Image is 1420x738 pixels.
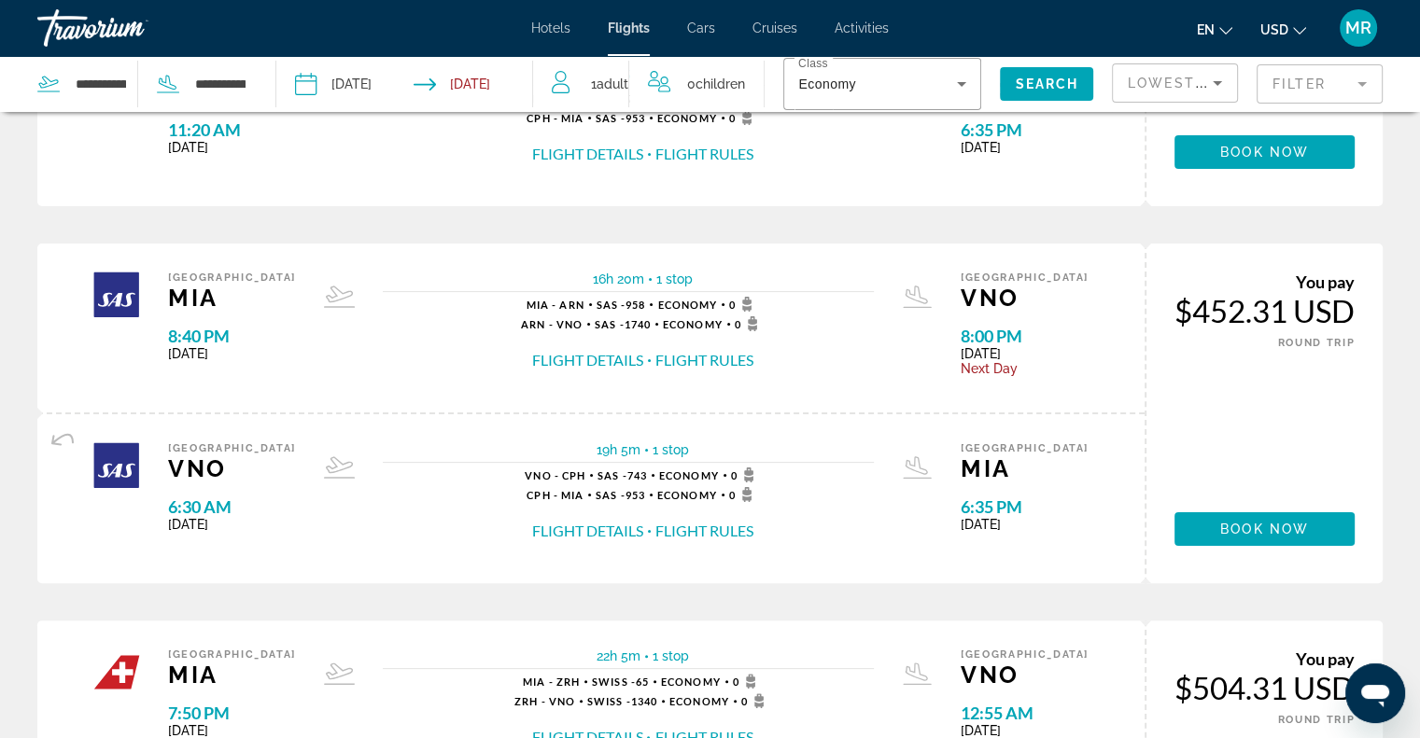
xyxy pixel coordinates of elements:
span: MIA - ZRH [523,675,580,688]
span: [GEOGRAPHIC_DATA] [168,442,296,454]
span: Swiss - [587,695,631,707]
iframe: Button to launch messaging window [1345,663,1405,723]
span: 0 [741,693,770,708]
span: 0 [733,674,762,689]
a: Travorium [37,4,224,52]
span: SAS - [597,299,626,311]
span: [DATE] [961,140,1089,155]
span: Economy [661,675,721,688]
a: Cars [687,21,715,35]
span: 1 stop [653,648,689,663]
a: Activities [835,21,889,35]
span: [DATE] [961,346,1089,361]
button: Flight Details [532,521,643,541]
span: 953 [596,112,645,124]
button: Flight Details [532,144,643,164]
span: [DATE] [168,140,296,155]
span: Economy [798,77,855,91]
span: MR [1345,19,1371,37]
span: CPH - MIA [527,112,583,124]
span: Economy [669,695,729,707]
span: Book now [1220,522,1309,536]
span: 0 [729,110,758,125]
span: [DATE] [168,517,296,532]
span: Search [1015,77,1078,91]
mat-label: Class [798,58,828,70]
span: [DATE] [961,723,1089,738]
span: SAS - [598,469,627,481]
button: Flight Rules [655,350,753,370]
button: Search [1000,67,1093,101]
span: 1 [591,71,628,97]
span: ROUND TRIP [1278,714,1356,726]
span: Lowest Price [1128,76,1247,91]
span: 953 [596,489,645,501]
span: 1 stop [656,272,693,286]
span: [DATE] [961,517,1089,532]
button: Book now [1174,135,1355,169]
span: 0 [731,467,760,482]
span: 8:00 PM [961,326,1089,346]
span: ROUND TRIP [1278,337,1356,349]
span: Next Day [961,361,1089,376]
span: 19h 5m [597,442,640,457]
span: SAS - [596,489,626,501]
button: Depart date: Jan 14, 2026 [295,56,372,112]
span: 6:30 AM [168,496,296,517]
button: Book now [1174,512,1355,546]
span: MIA [168,284,296,312]
span: Economy [659,469,719,481]
a: Cruises [752,21,797,35]
span: Swiss - [592,675,636,688]
span: 6:35 PM [961,496,1089,517]
span: 1340 [587,695,657,707]
span: 16h 20m [593,272,644,286]
span: Economy [657,489,717,501]
span: 1740 [595,318,651,330]
span: Economy [663,318,723,330]
span: VNO [168,454,296,482]
span: MIA [961,454,1089,482]
button: Change language [1197,16,1232,43]
span: 958 [597,299,646,311]
span: MIA - ARN [527,299,584,311]
span: ARN - VNO [521,318,583,330]
span: 8:40 PM [168,326,296,346]
button: Flight Rules [655,144,753,164]
span: [GEOGRAPHIC_DATA] [961,442,1089,454]
span: CPH - MIA [527,489,583,501]
span: USD [1260,22,1288,37]
button: Travelers: 1 adult, 0 children [533,56,764,112]
span: SAS - [595,318,625,330]
span: en [1197,22,1215,37]
span: 22h 5m [597,648,640,663]
span: SAS - [596,112,626,124]
div: You pay [1174,272,1355,292]
button: Return date: Jan 28, 2026 [414,56,490,112]
span: [GEOGRAPHIC_DATA] [168,648,296,661]
span: [GEOGRAPHIC_DATA] [961,648,1089,661]
span: Adult [597,77,628,91]
span: Book now [1220,145,1309,160]
span: VNO [961,661,1089,689]
a: Flights [608,21,650,35]
span: 6:35 PM [961,119,1089,140]
div: You pay [1174,648,1355,669]
span: 0 [729,487,758,502]
a: Hotels [531,21,570,35]
div: $504.31 USD [1174,669,1355,706]
span: 7:50 PM [168,703,296,723]
span: 743 [598,469,647,481]
span: 0 [687,71,745,97]
button: Change currency [1260,16,1306,43]
mat-select: Sort by [1128,72,1222,94]
span: [GEOGRAPHIC_DATA] [168,272,296,284]
span: Children [696,77,745,91]
div: $452.31 USD [1174,292,1355,329]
